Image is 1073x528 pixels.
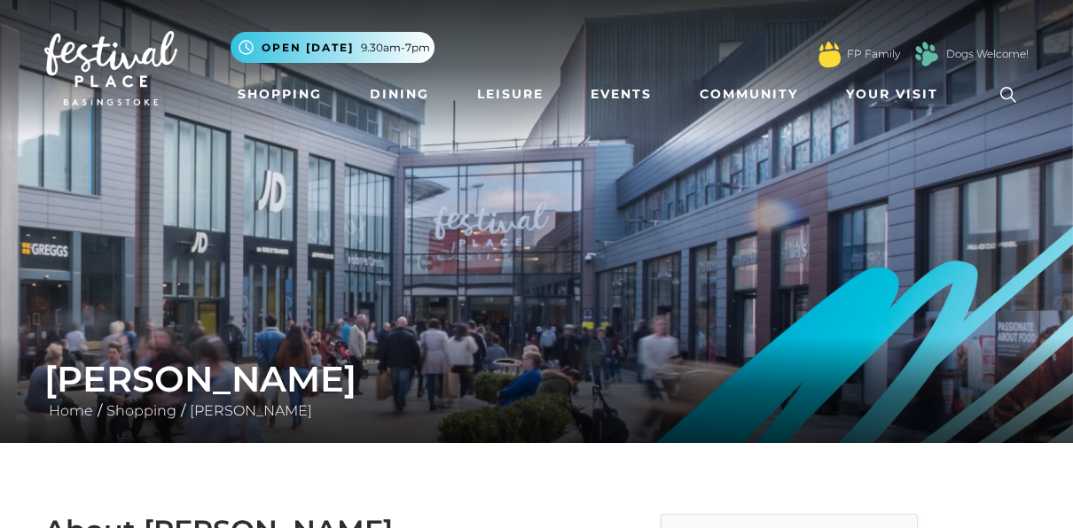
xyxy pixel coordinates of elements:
[231,32,435,63] button: Open [DATE] 9.30am-7pm
[44,358,1029,400] h1: [PERSON_NAME]
[470,78,551,111] a: Leisure
[44,31,177,105] img: Festival Place Logo
[31,358,1042,422] div: / /
[231,78,329,111] a: Shopping
[262,40,354,56] span: Open [DATE]
[361,40,430,56] span: 9.30am-7pm
[847,46,900,62] a: FP Family
[102,402,181,419] a: Shopping
[693,78,805,111] a: Community
[363,78,436,111] a: Dining
[839,78,954,111] a: Your Visit
[185,402,317,419] a: [PERSON_NAME]
[946,46,1029,62] a: Dogs Welcome!
[846,85,938,104] span: Your Visit
[583,78,659,111] a: Events
[44,402,98,419] a: Home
